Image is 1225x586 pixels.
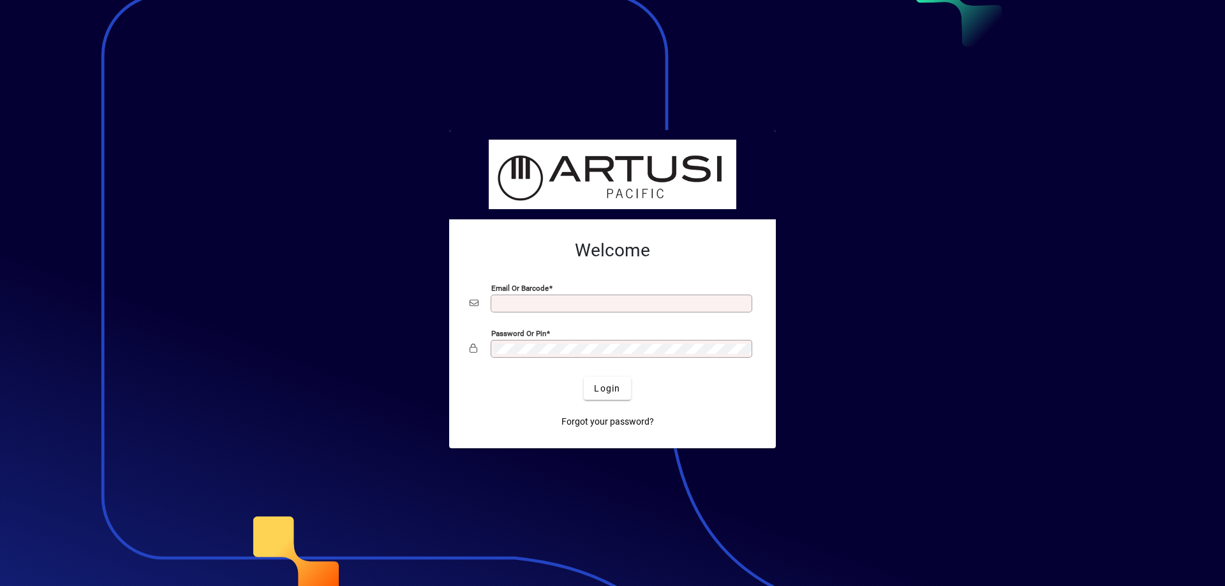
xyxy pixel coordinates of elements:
span: Login [594,382,620,395]
h2: Welcome [470,240,755,261]
span: Forgot your password? [561,415,654,429]
mat-label: Email or Barcode [491,284,549,293]
mat-label: Password or Pin [491,329,546,338]
a: Forgot your password? [556,410,659,433]
button: Login [584,377,630,400]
